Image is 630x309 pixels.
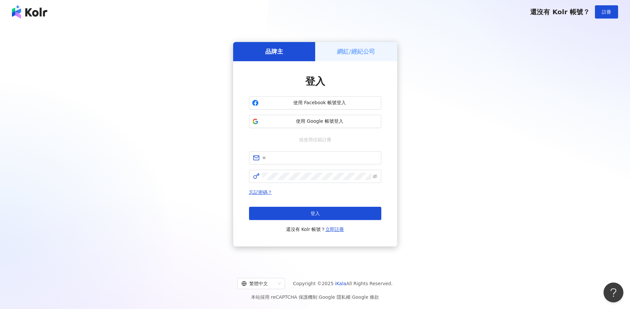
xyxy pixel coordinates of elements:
[595,5,618,19] button: 註冊
[305,75,325,87] span: 登入
[261,118,378,125] span: 使用 Google 帳號登入
[337,47,375,56] h5: 網紅/經紀公司
[604,283,623,302] iframe: Help Scout Beacon - Open
[251,293,379,301] span: 本站採用 reCAPTCHA 保護機制
[249,96,381,110] button: 使用 Facebook 帳號登入
[241,278,275,289] div: 繁體中文
[311,211,320,216] span: 登入
[530,8,590,16] span: 還沒有 Kolr 帳號？
[602,9,611,15] span: 註冊
[373,174,377,179] span: eye-invisible
[317,294,319,300] span: |
[325,227,344,232] a: 立即註冊
[352,294,379,300] a: Google 條款
[249,115,381,128] button: 使用 Google 帳號登入
[265,47,283,56] h5: 品牌主
[351,294,352,300] span: |
[335,281,346,286] a: iKala
[249,207,381,220] button: 登入
[293,280,393,287] span: Copyright © 2025 All Rights Reserved.
[12,5,47,19] img: logo
[261,100,378,106] span: 使用 Facebook 帳號登入
[319,294,351,300] a: Google 隱私權
[286,225,344,233] span: 還沒有 Kolr 帳號？
[249,190,272,195] a: 忘記密碼？
[294,136,336,143] span: 或使用信箱註冊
